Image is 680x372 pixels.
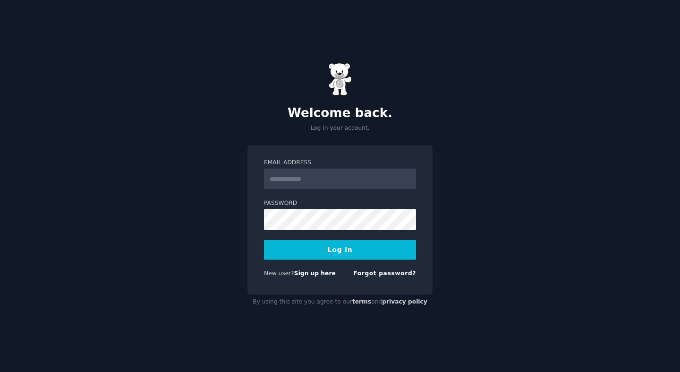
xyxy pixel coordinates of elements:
a: terms [352,298,371,305]
a: Forgot password? [353,270,416,277]
img: Gummy Bear [328,63,352,96]
p: Log in your account. [247,124,433,133]
div: By using this site you agree to our and [247,295,433,310]
button: Log In [264,240,416,260]
label: Email Address [264,159,416,167]
h2: Welcome back. [247,106,433,121]
span: New user? [264,270,294,277]
a: privacy policy [382,298,427,305]
a: Sign up here [294,270,336,277]
label: Password [264,199,416,208]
